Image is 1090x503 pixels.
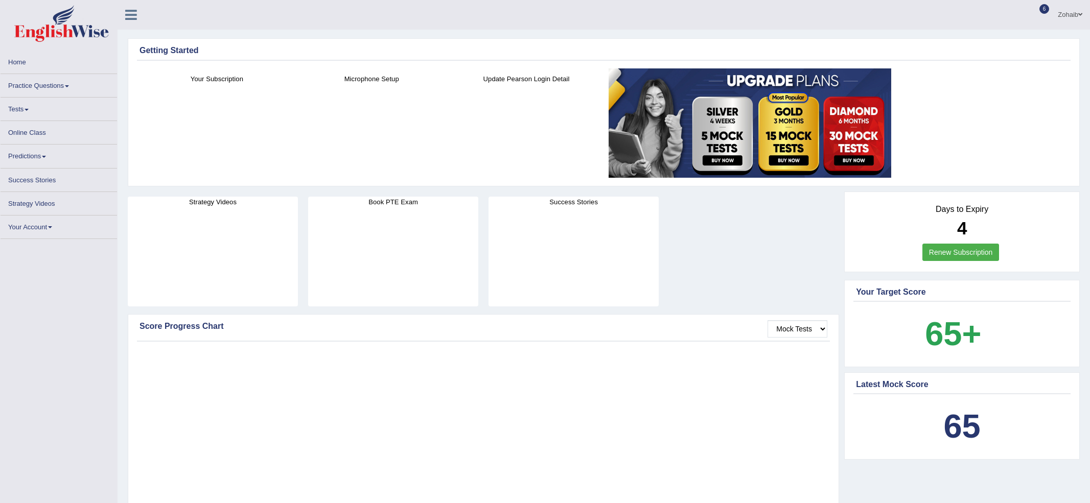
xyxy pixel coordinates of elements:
div: Your Target Score [856,286,1068,298]
a: Home [1,51,117,70]
h4: Book PTE Exam [308,197,478,207]
h4: Update Pearson Login Detail [454,74,599,84]
span: 6 [1039,4,1050,14]
b: 65+ [925,315,981,352]
a: Predictions [1,145,117,164]
b: 4 [957,218,967,238]
div: Getting Started [140,44,1068,57]
h4: Microphone Setup [299,74,444,84]
h4: Days to Expiry [856,205,1068,214]
a: Online Class [1,121,117,141]
div: Latest Mock Score [856,378,1068,391]
h4: Strategy Videos [128,197,298,207]
a: Tests [1,98,117,117]
a: Success Stories [1,169,117,188]
img: small5.jpg [609,68,891,178]
h4: Success Stories [489,197,659,207]
a: Your Account [1,215,117,235]
a: Practice Questions [1,74,117,94]
a: Renew Subscription [922,244,1000,261]
a: Strategy Videos [1,192,117,212]
h4: Your Subscription [145,74,289,84]
b: 65 [943,408,980,445]
div: Score Progress Chart [140,320,827,332]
